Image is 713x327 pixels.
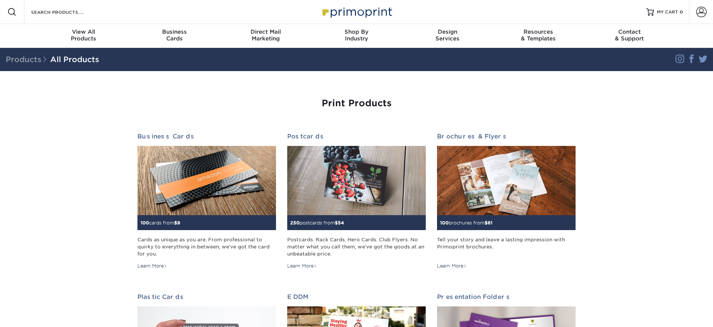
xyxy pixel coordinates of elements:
span: $ [485,220,488,226]
span: Contact [584,28,675,35]
span: $ [174,220,177,226]
div: Postcards. Rack Cards. Hero Cards. Club Flyers. No matter what you call them, we've got the goods... [287,236,426,257]
a: View AllProducts [38,24,129,48]
small: cards from [140,220,180,226]
a: All Products [50,55,99,64]
span: MY CART [657,9,678,15]
span: 250 [290,220,300,226]
div: Marketing [220,28,311,42]
h2: Business Cards [137,133,276,140]
span: 9 [177,220,180,226]
span: 54 [338,220,344,226]
div: Industry [311,28,402,42]
a: Direct MailMarketing [220,24,311,48]
div: Products [38,28,129,42]
div: & Templates [493,28,584,42]
div: Cards as unique as you are. From professional to quirky to everything in between, we've got the c... [137,236,276,257]
span: Resources [493,28,584,35]
input: SEARCH PRODUCTS..... [30,7,103,16]
div: Learn More [137,263,167,269]
div: Services [402,28,493,42]
img: Brochures & Flyers [437,146,576,215]
h2: Presentation Folders [437,293,576,300]
h2: Brochures & Flyers [437,133,576,140]
span: Products [6,55,50,64]
a: BusinessCards [129,24,220,48]
img: Business Cards [137,146,276,215]
a: Resources& Templates [493,24,584,48]
span: View All [38,28,129,35]
h2: Plastic Cards [137,293,276,300]
h2: Postcards [287,133,426,140]
h2: EDDM [287,293,426,300]
iframe: Google Customer Reviews [2,304,64,324]
img: Postcards [287,146,426,215]
a: Postcards 250postcards from$54 Postcards. Rack Cards. Hero Cards. Club Flyers. No matter what you... [287,133,426,269]
a: DesignServices [402,24,493,48]
span: Direct Mail [220,28,311,35]
span: Shop By [311,28,402,35]
span: 100 [440,220,449,226]
span: 61 [488,220,492,226]
a: Shop ByIndustry [311,24,402,48]
div: Learn More [287,263,317,269]
span: $ [335,220,338,226]
div: Tell your story and leave a lasting impression with Primoprint brochures. [437,236,576,257]
span: 100 [140,220,149,226]
div: Learn More [437,263,467,269]
small: postcards from [290,220,344,226]
div: & Support [584,28,675,42]
a: Business Cards 100cards from$9 Cards as unique as you are. From professional to quirky to everyth... [137,133,276,269]
div: Cards [129,28,220,42]
a: Contact& Support [584,24,675,48]
small: brochures from [440,220,492,226]
span: Design [402,28,493,35]
span: Business [129,28,220,35]
span: 0 [680,9,683,15]
a: Brochures & Flyers 100brochures from$61 Tell your story and leave a lasting impression with Primo... [437,133,576,269]
img: Primoprint [319,4,394,20]
h1: Print Products [137,98,576,109]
